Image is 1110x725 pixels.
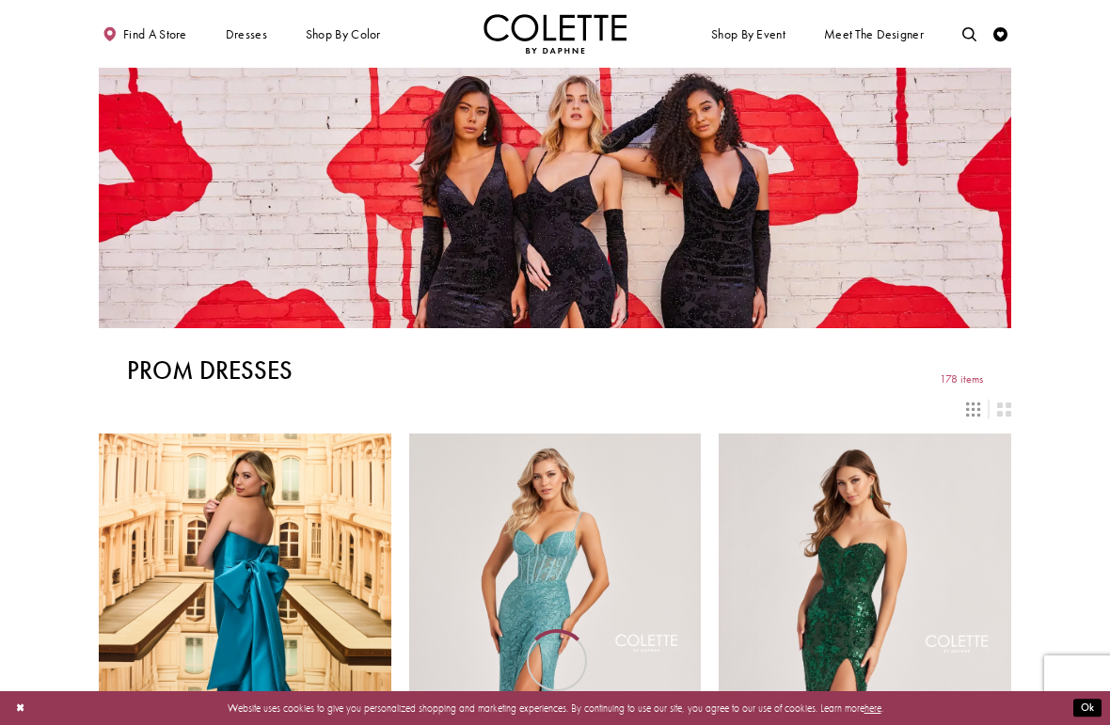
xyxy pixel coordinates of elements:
a: here [864,701,881,715]
span: 178 items [940,373,983,386]
button: Close Dialog [8,696,32,721]
img: Colette by Daphne [484,14,626,54]
a: Find a store [99,14,190,54]
span: Shop By Event [711,27,785,41]
span: Shop by color [302,14,384,54]
span: Shop By Event [707,14,788,54]
a: Visit Home Page [484,14,626,54]
span: Shop by color [306,27,381,41]
span: Meet the designer [824,27,924,41]
span: Dresses [226,27,267,41]
p: Website uses cookies to give you personalized shopping and marketing experiences. By continuing t... [103,699,1007,717]
a: Check Wishlist [990,14,1011,54]
span: Switch layout to 3 columns [966,402,980,417]
h1: Prom Dresses [127,356,293,385]
div: Layout Controls [90,394,1020,425]
span: Switch layout to 2 columns [997,402,1011,417]
a: Toggle search [959,14,980,54]
span: Dresses [222,14,271,54]
button: Submit Dialog [1073,700,1102,717]
span: Find a store [123,27,187,41]
a: Meet the designer [820,14,928,54]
